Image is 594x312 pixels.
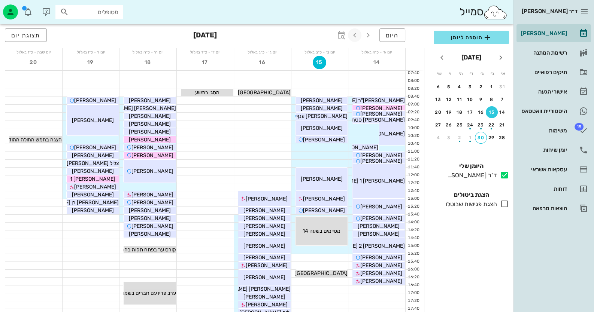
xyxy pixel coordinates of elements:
[519,186,567,192] div: דוחות
[486,84,498,89] div: 1
[313,59,326,65] span: 15
[443,132,455,144] button: 3
[464,106,476,118] button: 17
[129,231,171,237] span: [PERSON_NAME]
[360,204,402,210] span: [PERSON_NAME]
[475,94,487,105] button: 9
[406,156,421,163] div: 11:20
[360,105,402,111] span: [PERSON_NAME]
[475,135,487,140] div: 30
[434,190,509,199] h4: הצגת ביטולים
[496,122,508,128] div: 21
[443,97,455,102] div: 12
[243,231,285,237] span: [PERSON_NAME]
[74,184,116,190] span: [PERSON_NAME]
[496,106,508,118] button: 14
[406,164,421,171] div: 11:40
[519,147,567,153] div: יומן שיחות
[131,192,173,198] span: [PERSON_NAME]
[119,48,176,56] div: יום ה׳ - כ״ה באלול
[406,211,421,218] div: 13:40
[358,223,400,229] span: [PERSON_NAME]
[432,110,444,115] div: 20
[84,59,98,65] span: 19
[440,33,503,42] span: הוספה ליומן
[406,86,421,92] div: 08:20
[496,97,508,102] div: 7
[406,282,421,288] div: 16:40
[486,94,498,105] button: 8
[516,102,591,120] a: היסטוריית וואטסאפ
[379,28,405,42] button: היום
[475,106,487,118] button: 16
[434,162,509,171] h4: היומן שלי
[256,59,269,65] span: 16
[406,125,421,131] div: 10:00
[406,204,421,210] div: 13:20
[406,251,421,257] div: 15:20
[406,274,421,281] div: 16:20
[11,32,40,39] span: תצוגת יום
[28,199,119,206] span: [PERSON_NAME] בן [PERSON_NAME]
[360,158,402,164] span: [PERSON_NAME]
[360,278,402,284] span: [PERSON_NAME]
[360,152,402,159] span: [PERSON_NAME]
[464,122,476,128] div: 24
[519,205,567,211] div: הוצאות מרפאה
[243,243,285,249] span: [PERSON_NAME]
[496,119,508,131] button: 21
[445,67,455,80] th: ו׳
[348,117,405,123] span: [PERSON_NAME] סטחוב
[516,141,591,159] a: יומן שיחות
[475,97,487,102] div: 9
[243,207,285,214] span: [PERSON_NAME]
[406,133,421,139] div: 10:20
[432,97,444,102] div: 13
[300,176,342,182] span: [PERSON_NAME]
[234,48,291,56] div: יום ג׳ - כ״ג באלול
[386,32,399,39] span: היום
[432,122,444,128] div: 27
[406,101,421,108] div: 09:00
[406,306,421,312] div: 17:40
[486,135,498,140] div: 29
[206,286,291,292] span: [PERSON_NAME] [PERSON_NAME]
[443,81,455,93] button: 5
[360,215,402,221] span: [PERSON_NAME]
[74,144,116,151] span: [PERSON_NAME]
[496,135,508,140] div: 28
[315,97,405,104] span: [PERSON_NAME]"ר [PERSON_NAME]
[516,63,591,81] a: תיקים רפואיים
[443,110,455,115] div: 19
[129,207,171,214] span: [PERSON_NAME]
[464,119,476,131] button: 24
[475,132,487,144] button: 30
[434,67,444,80] th: ש׳
[406,219,421,226] div: 14:00
[5,48,62,56] div: יום שבת - כ״ז באלול
[519,69,567,75] div: תיקים רפואיים
[91,105,176,111] span: [PERSON_NAME] [PERSON_NAME]
[246,262,288,269] span: [PERSON_NAME]
[519,50,567,56] div: רשימת המתנה
[464,132,476,144] button: 1
[360,270,402,276] span: [PERSON_NAME]
[370,56,384,69] button: 14
[454,110,466,115] div: 18
[432,132,444,144] button: 4
[406,141,421,147] div: 10:40
[475,81,487,93] button: 2
[129,129,171,135] span: [PERSON_NAME]
[496,94,508,105] button: 7
[295,270,348,276] span: [GEOGRAPHIC_DATA]
[475,119,487,131] button: 23
[496,84,508,89] div: 31
[5,28,47,42] button: תצוגת יום
[432,94,444,105] button: 13
[336,144,378,151] span: [PERSON_NAME]
[496,110,508,115] div: 14
[516,44,591,62] a: רשימת המתנה
[131,168,173,174] span: [PERSON_NAME]
[70,176,115,182] span: [PERSON_NAME] 1
[432,119,444,131] button: 27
